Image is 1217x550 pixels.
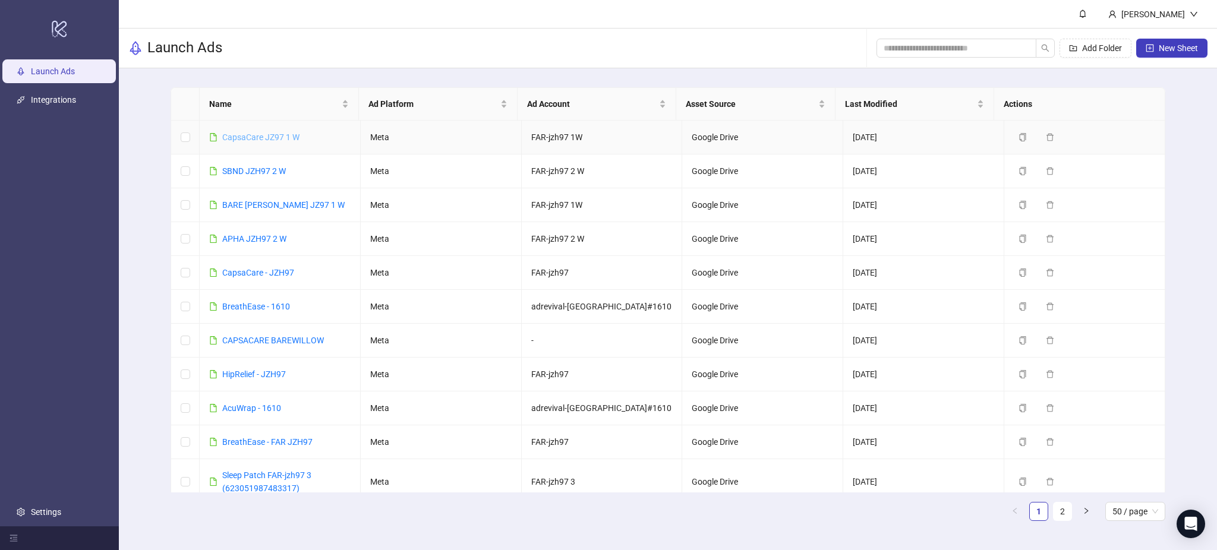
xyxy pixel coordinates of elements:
span: copy [1019,167,1027,175]
td: Meta [361,459,522,505]
a: CapsaCare JZ97 1 W [222,132,299,142]
span: delete [1046,235,1054,243]
td: Google Drive [682,256,843,290]
td: FAR-jzh97 [522,425,683,459]
td: Google Drive [682,391,843,425]
td: Google Drive [682,324,843,358]
td: [DATE] [843,154,1004,188]
th: Actions [994,88,1153,121]
button: left [1005,502,1024,521]
span: delete [1046,438,1054,446]
td: Google Drive [682,459,843,505]
a: AcuWrap - 1610 [222,403,281,413]
span: delete [1046,167,1054,175]
th: Last Modified [835,88,994,121]
a: BreathEase - 1610 [222,302,290,311]
td: Google Drive [682,222,843,256]
span: file [209,302,217,311]
span: file [209,201,217,209]
td: Google Drive [682,154,843,188]
a: Launch Ads [31,67,75,76]
a: CapsaCare - JZH97 [222,268,294,277]
td: [DATE] [843,256,1004,290]
span: Asset Source [686,97,815,110]
a: Settings [31,507,61,517]
td: adrevival-[GEOGRAPHIC_DATA]#1610 [522,290,683,324]
td: Meta [361,154,522,188]
td: FAR-jzh97 2 W [522,154,683,188]
td: Meta [361,358,522,391]
span: Last Modified [845,97,975,110]
td: adrevival-[GEOGRAPHIC_DATA]#1610 [522,391,683,425]
a: BARE [PERSON_NAME] JZ97 1 W [222,200,345,210]
td: [DATE] [843,324,1004,358]
span: file [209,167,217,175]
span: left [1011,507,1019,514]
span: user [1108,10,1117,18]
h3: Launch Ads [147,39,222,58]
span: Add Folder [1082,43,1122,53]
li: Next Page [1077,502,1096,521]
span: file [209,404,217,412]
td: [DATE] [843,121,1004,154]
td: Meta [361,121,522,154]
li: 2 [1053,502,1072,521]
span: file [209,268,217,277]
li: Previous Page [1005,502,1024,521]
button: New Sheet [1136,39,1207,58]
th: Ad Account [518,88,676,121]
td: FAR-jzh97 [522,358,683,391]
span: copy [1019,133,1027,141]
span: delete [1046,133,1054,141]
a: HipRelief - JZH97 [222,369,286,379]
span: copy [1019,302,1027,311]
span: copy [1019,438,1027,446]
td: FAR-jzh97 3 [522,459,683,505]
button: Add Folder [1060,39,1131,58]
td: FAR-jzh97 [522,256,683,290]
span: Ad Platform [368,97,498,110]
td: Meta [361,324,522,358]
td: Google Drive [682,188,843,222]
a: 2 [1054,502,1071,520]
div: Page Size [1105,502,1165,521]
span: copy [1019,201,1027,209]
a: BreathEase - FAR JZH97 [222,437,313,447]
span: menu-fold [10,534,18,542]
span: copy [1019,336,1027,344]
span: copy [1019,404,1027,412]
span: copy [1019,235,1027,243]
th: Asset Source [676,88,835,121]
a: Integrations [31,95,76,105]
span: copy [1019,268,1027,277]
span: file [209,336,217,344]
td: FAR-jzh97 1W [522,188,683,222]
td: Meta [361,188,522,222]
span: Name [209,97,339,110]
td: FAR-jzh97 2 W [522,222,683,256]
td: Meta [361,391,522,425]
span: file [209,478,217,486]
td: [DATE] [843,358,1004,391]
span: search [1041,44,1049,52]
td: Meta [361,290,522,324]
span: file [209,133,217,141]
td: [DATE] [843,222,1004,256]
span: delete [1046,404,1054,412]
td: Google Drive [682,290,843,324]
a: SBND JZH97 2 W [222,166,286,176]
td: Google Drive [682,121,843,154]
a: 1 [1030,502,1048,520]
td: Meta [361,256,522,290]
div: Open Intercom Messenger [1177,510,1205,538]
span: delete [1046,370,1054,378]
span: file [209,235,217,243]
a: CAPSACARE BAREWILLOW [222,336,324,345]
span: Ad Account [527,97,657,110]
a: Sleep Patch FAR-jzh97 3 (623051987483317) [222,470,311,493]
span: folder-add [1069,44,1077,52]
th: Ad Platform [359,88,518,121]
td: [DATE] [843,290,1004,324]
span: copy [1019,370,1027,378]
td: [DATE] [843,188,1004,222]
